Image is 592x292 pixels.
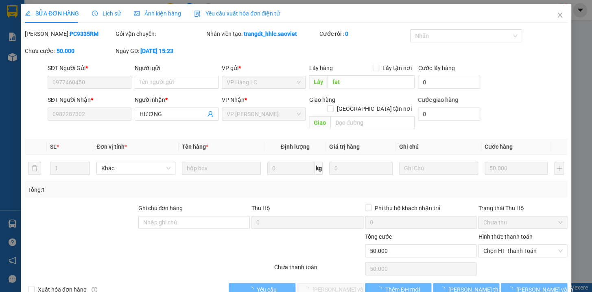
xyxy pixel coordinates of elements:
div: SĐT Người Gửi [48,64,131,72]
span: clock-circle [92,11,98,16]
span: user-add [207,111,214,117]
span: loading [439,286,448,292]
span: SL [50,143,57,150]
span: Lấy tận nơi [379,64,415,72]
button: delete [28,162,41,175]
div: Chưa thanh toán [273,263,364,277]
span: Ảnh kiện hàng [134,10,181,17]
span: Chọn HT Thanh Toán [483,245,562,257]
b: trangdt_hhlc.saoviet [244,31,297,37]
span: Đơn vị tính [96,143,127,150]
span: Tổng cước [365,233,392,240]
span: close [557,12,563,18]
div: Nhân viên tạo: [206,29,318,38]
div: Ngày GD: [116,46,205,55]
label: Hình thức thanh toán [478,233,532,240]
input: 0 [329,162,393,175]
span: Yêu cầu xuất hóa đơn điện tử [194,10,280,17]
div: Tổng: 1 [28,185,229,194]
img: icon [194,11,201,17]
button: plus [554,162,564,175]
b: PC9335RM [70,31,98,37]
div: Gói vận chuyển: [116,29,205,38]
input: VD: Bàn, Ghế [182,162,261,175]
span: kg [315,162,323,175]
span: [GEOGRAPHIC_DATA] tận nơi [334,104,415,113]
span: Tên hàng [182,143,208,150]
label: Ghi chú đơn hàng [138,205,183,211]
span: Giá trị hàng [329,143,359,150]
div: Chưa cước : [25,46,114,55]
div: Người nhận [135,95,218,104]
span: Phí thu hộ khách nhận trả [371,204,444,213]
span: loading [247,286,256,292]
b: 50.000 [57,48,74,54]
span: loading [507,286,516,292]
input: Dọc đường [330,116,415,129]
span: edit [25,11,31,16]
span: Cước hàng [485,143,513,150]
span: Giao [309,116,330,129]
span: Định lượng [280,143,309,150]
span: picture [134,11,140,16]
input: Ghi Chú [399,162,478,175]
span: VP Gia Lâm [227,108,301,120]
span: Lịch sử [92,10,121,17]
span: Chưa thu [483,216,562,228]
div: Người gửi [135,64,218,72]
th: Ghi chú [396,139,481,155]
div: VP gửi [222,64,306,72]
span: Khác [101,162,170,174]
div: Cước rồi : [319,29,409,38]
label: Cước lấy hàng [418,65,454,71]
div: [PERSON_NAME]: [25,29,114,38]
span: VP Hàng LC [227,76,301,88]
b: 0 [345,31,348,37]
span: Lấy [309,75,328,88]
input: 0 [485,162,548,175]
span: loading [376,286,385,292]
span: VP Nhận [222,97,245,103]
button: Close [548,4,571,27]
span: Thu Hộ [251,205,270,211]
div: Trạng thái Thu Hộ [478,204,567,213]
div: SĐT Người Nhận [48,95,131,104]
label: Cước giao hàng [418,97,458,103]
input: Dọc đường [328,75,415,88]
span: SỬA ĐƠN HÀNG [25,10,79,17]
b: [DATE] 15:23 [140,48,173,54]
input: Cước giao hàng [418,108,480,121]
input: Ghi chú đơn hàng [138,216,250,229]
input: Cước lấy hàng [418,76,480,89]
span: Giao hàng [309,97,335,103]
span: Lấy hàng [309,65,332,71]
